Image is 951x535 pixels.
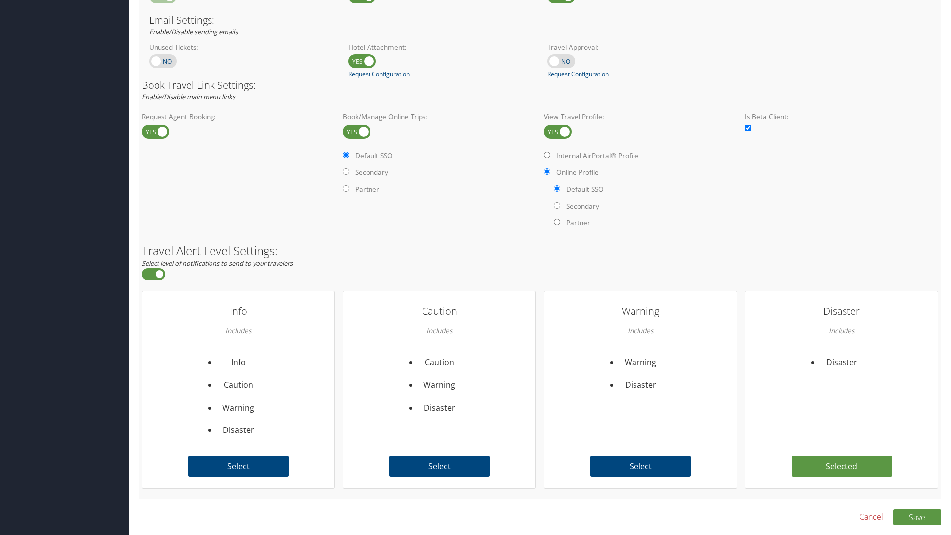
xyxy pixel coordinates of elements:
label: Select [590,456,691,477]
label: Internal AirPortal® Profile [556,151,638,160]
li: Caution [217,374,260,397]
em: Includes [426,321,452,340]
label: Book/Manage Online Trips: [343,112,536,122]
li: Disaster [418,397,461,420]
label: Unused Tickets: [149,42,333,52]
label: Request Agent Booking: [142,112,335,122]
label: Hotel Attachment: [348,42,532,52]
li: Warning [418,374,461,397]
li: Disaster [217,419,260,442]
h3: Email Settings: [149,15,931,25]
li: Warning [217,397,260,420]
label: Partner [566,218,590,228]
a: Request Configuration [348,70,410,79]
label: Partner [355,184,379,194]
li: Caution [418,351,461,374]
label: Default SSO [566,184,604,194]
label: Selected [792,456,892,477]
li: Warning [619,351,662,374]
label: Secondary [355,167,388,177]
em: Enable/Disable main menu links [142,92,235,101]
h3: Warning [597,301,684,321]
h3: Book Travel Link Settings: [142,80,938,90]
h2: Travel Alert Level Settings: [142,245,938,257]
label: Select [389,456,490,477]
li: Info [217,351,260,374]
a: Cancel [859,511,883,523]
h3: Info [195,301,281,321]
a: Request Configuration [547,70,609,79]
em: Includes [225,321,251,340]
label: Online Profile [556,167,599,177]
h3: Caution [396,301,482,321]
em: Includes [628,321,653,340]
label: Secondary [566,201,599,211]
label: Select [188,456,289,477]
button: Save [893,509,941,525]
em: Select level of notifications to send to your travelers [142,259,293,267]
li: Disaster [619,374,662,397]
label: Default SSO [355,151,393,160]
h3: Disaster [798,301,885,321]
em: Includes [829,321,854,340]
label: Is Beta Client: [745,112,938,122]
li: Disaster [820,351,863,374]
em: Enable/Disable sending emails [149,27,238,36]
label: Travel Approval: [547,42,732,52]
label: View Travel Profile: [544,112,737,122]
